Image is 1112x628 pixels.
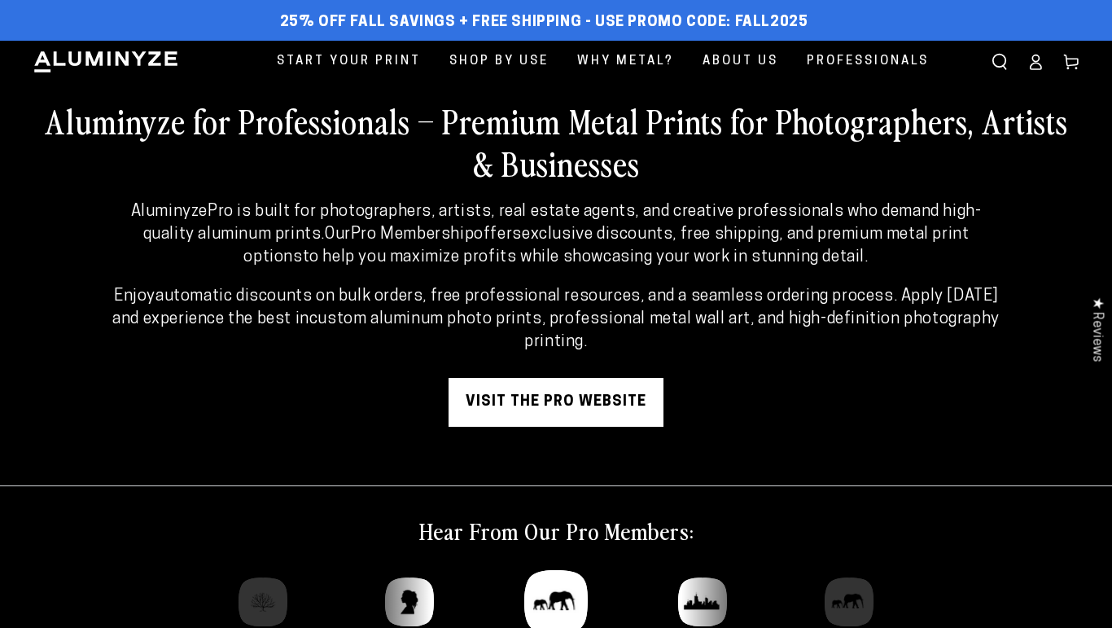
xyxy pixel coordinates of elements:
h2: Hear From Our Pro Members: [419,516,694,545]
a: visit the pro website [449,378,663,427]
strong: custom aluminum photo prints, professional metal wall art, and high-definition photography printing. [309,311,1000,350]
strong: AluminyzePro is built for photographers, artists, real estate agents, and creative professionals ... [131,204,982,243]
span: Professionals [807,51,929,72]
img: Aluminyze [33,50,179,74]
strong: automatic discounts on bulk orders, free professional resources, and a seamless ordering process [155,288,894,305]
a: Shop By Use [437,41,561,82]
a: Professionals [795,41,941,82]
p: Our offers to help you maximize profits while showcasing your work in stunning detail. [111,200,1000,269]
a: About Us [690,41,790,82]
a: Why Metal? [565,41,686,82]
a: Start Your Print [265,41,433,82]
p: Enjoy . Apply [DATE] and experience the best in [111,285,1000,354]
span: Start Your Print [277,51,421,72]
strong: Pro Membership [351,226,474,243]
h2: Aluminyze for Professionals – Premium Metal Prints for Photographers, Artists & Businesses [33,99,1079,184]
span: 25% off FALL Savings + Free Shipping - Use Promo Code: FALL2025 [280,14,808,32]
span: Why Metal? [577,51,674,72]
summary: Search our site [982,44,1018,80]
div: Click to open Judge.me floating reviews tab [1081,284,1112,375]
span: Shop By Use [449,51,549,72]
span: About Us [703,51,778,72]
strong: exclusive discounts, free shipping, and premium metal print options [243,226,969,266]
